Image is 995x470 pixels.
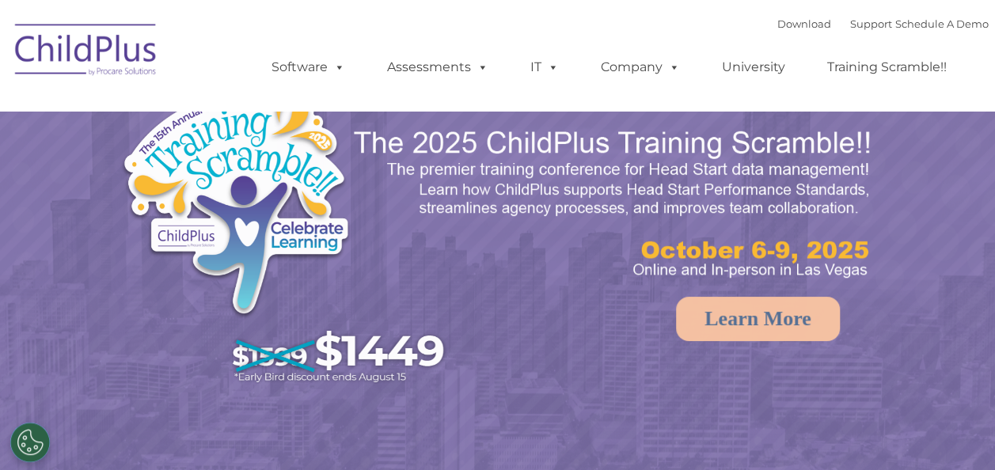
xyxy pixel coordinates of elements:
[811,51,963,83] a: Training Scramble!!
[7,13,165,92] img: ChildPlus by Procare Solutions
[895,17,989,30] a: Schedule A Demo
[777,17,989,30] font: |
[256,51,361,83] a: Software
[371,51,504,83] a: Assessments
[676,297,840,341] a: Learn More
[10,423,50,462] button: Cookies Settings
[706,51,801,83] a: University
[850,17,892,30] a: Support
[585,51,696,83] a: Company
[777,17,831,30] a: Download
[515,51,575,83] a: IT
